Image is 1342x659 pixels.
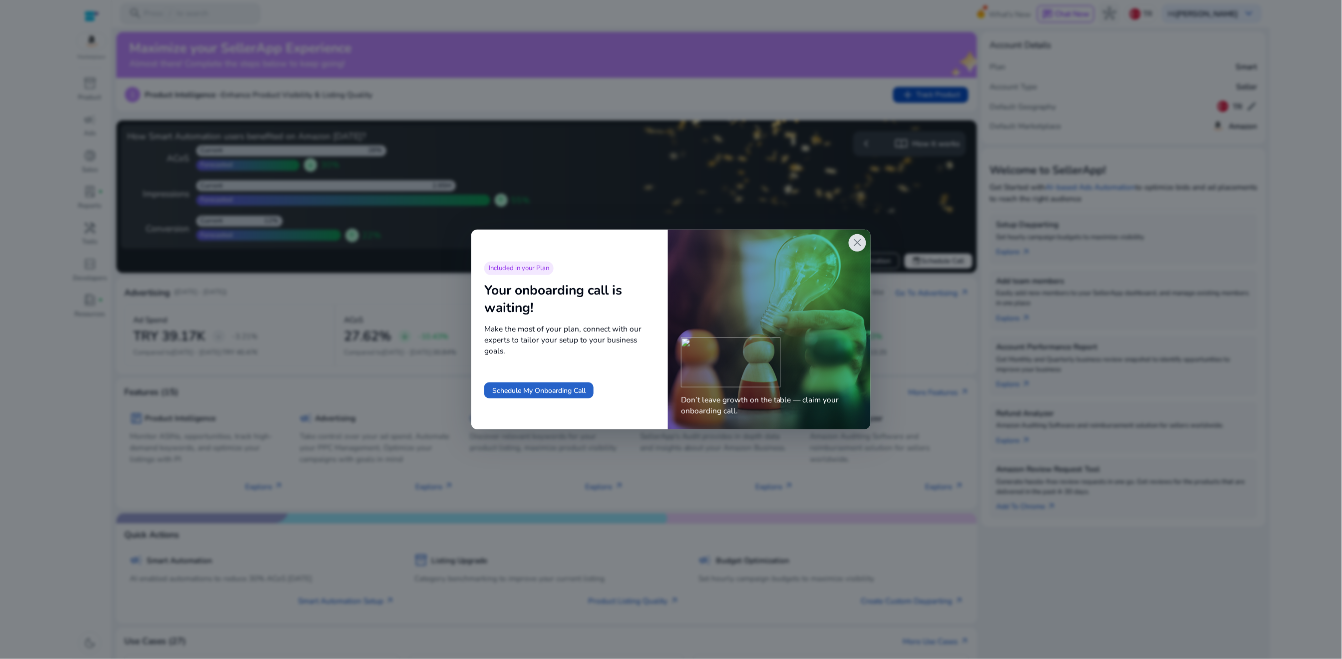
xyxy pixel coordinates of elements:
div: Your onboarding call is waiting! [484,282,655,317]
span: Included in your Plan [489,264,549,273]
span: Make the most of your plan, connect with our experts to tailor your setup to your business goals. [484,324,655,356]
span: close [851,236,864,249]
span: Don’t leave growth on the table — claim your onboarding call. [681,394,858,416]
button: Schedule My Onboarding Call [484,382,594,398]
span: Schedule My Onboarding Call [492,385,586,396]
